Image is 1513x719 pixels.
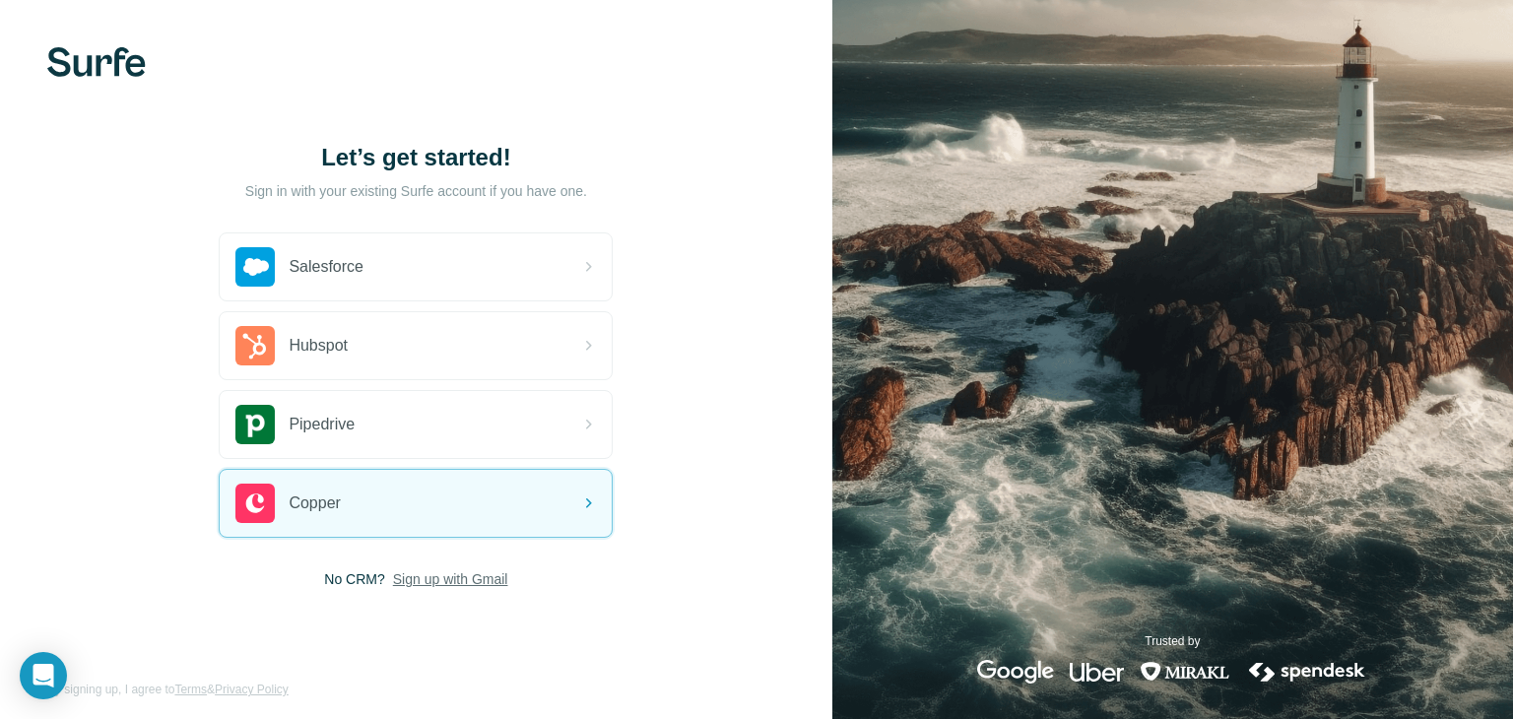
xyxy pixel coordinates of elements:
[20,652,67,699] div: Open Intercom Messenger
[215,683,289,696] a: Privacy Policy
[1140,660,1230,684] img: mirakl's logo
[235,326,275,365] img: hubspot's logo
[289,491,340,515] span: Copper
[1246,660,1368,684] img: spendesk's logo
[289,413,355,436] span: Pipedrive
[47,47,146,77] img: Surfe's logo
[174,683,207,696] a: Terms
[1070,660,1124,684] img: uber's logo
[235,405,275,444] img: pipedrive's logo
[235,247,275,287] img: salesforce's logo
[977,660,1054,684] img: google's logo
[289,334,348,358] span: Hubspot
[235,484,275,523] img: copper's logo
[219,142,613,173] h1: Let’s get started!
[324,569,384,589] span: No CRM?
[289,255,363,279] span: Salesforce
[245,181,587,201] p: Sign in with your existing Surfe account if you have one.
[47,681,289,698] span: By signing up, I agree to &
[393,569,508,589] button: Sign up with Gmail
[1145,632,1200,650] p: Trusted by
